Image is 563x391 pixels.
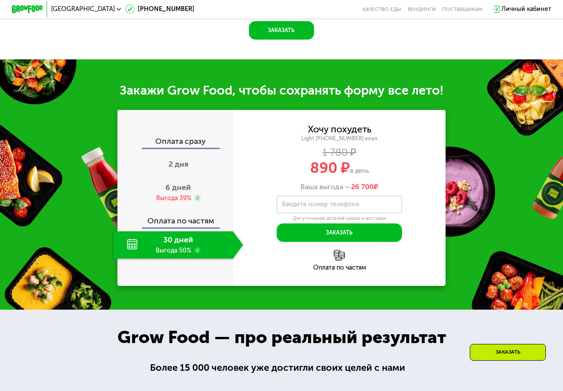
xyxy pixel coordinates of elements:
[351,183,378,191] span: ₽
[125,4,194,14] a: [PHONE_NUMBER]
[350,167,369,175] span: в день
[233,265,446,271] div: Оплата по частям
[334,250,345,261] img: l6xcnZfty9opOoJh.png
[277,216,402,222] div: Для уточнения деталей заказа и доставки
[249,21,314,40] button: Заказать
[362,6,401,12] a: Качество еды
[408,6,436,12] a: Вендинги
[156,194,191,203] div: Выгода 39%
[470,344,546,361] div: Заказать
[150,361,413,375] div: Более 15 000 человек уже достигли своих целей с нами
[104,324,459,351] div: Grow Food — про реальный результат
[118,138,233,148] div: Оплата сразу
[233,135,446,142] div: Light [PHONE_NUMBER] ккал
[233,183,446,191] div: Ваша выгода —
[308,125,371,134] div: Хочу похудеть
[118,209,233,227] div: Оплата по частям
[442,6,483,12] div: поставщикам
[282,202,359,207] label: Введите номер телефона
[277,223,402,242] button: Заказать
[351,183,374,191] span: 26 700
[310,159,350,177] span: 890 ₽
[233,148,446,157] div: 1 780 ₽
[165,183,191,192] span: 6 дней
[51,6,115,12] span: [GEOGRAPHIC_DATA]
[168,159,188,169] span: 2 дня
[501,4,551,14] div: Личный кабинет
